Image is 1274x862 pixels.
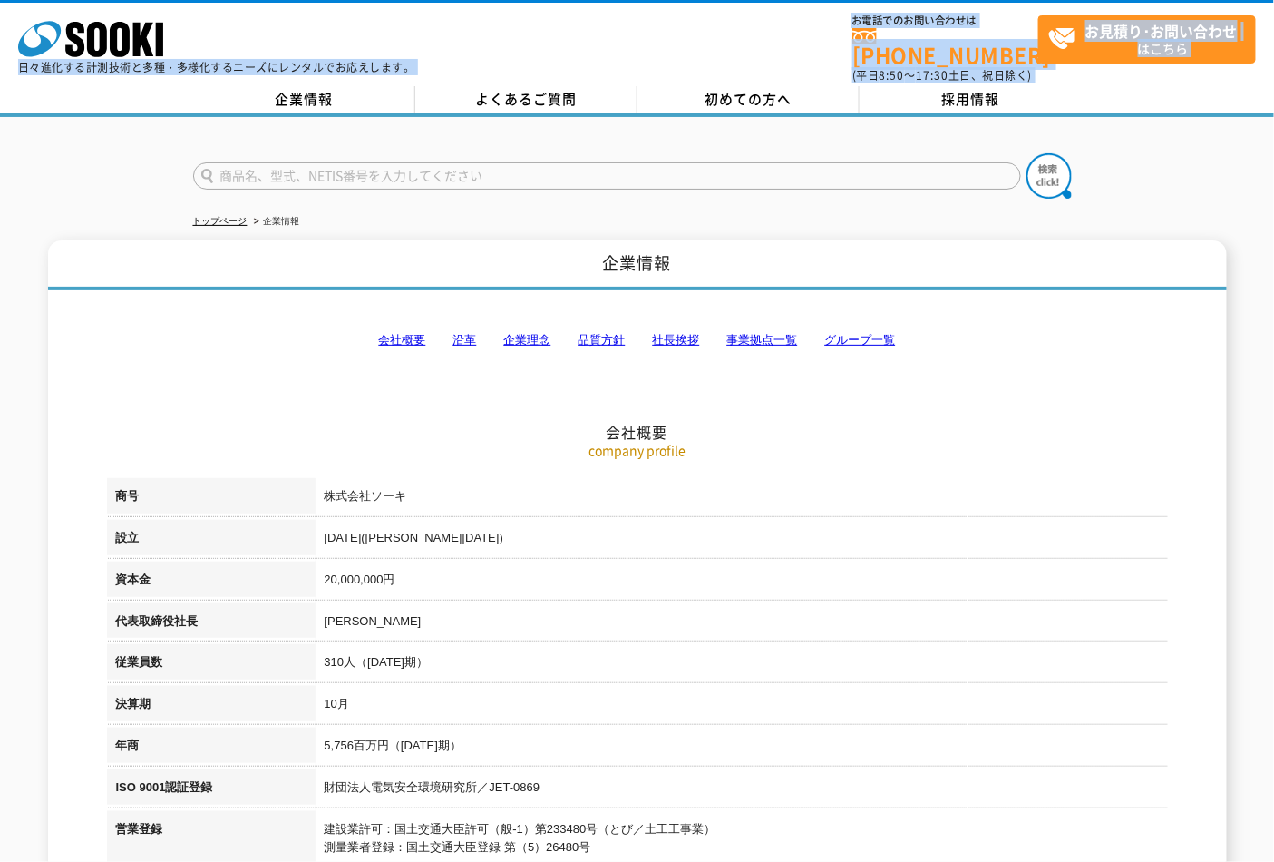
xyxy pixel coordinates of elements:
a: 会社概要 [379,333,426,347]
th: 決算期 [107,686,316,728]
td: [DATE]([PERSON_NAME][DATE]) [316,520,1168,562]
th: 年商 [107,728,316,769]
td: 財団法人電気安全環境研究所／JET-0869 [316,769,1168,811]
a: 初めての方へ [637,86,860,113]
a: お見積り･お問い合わせはこちら [1038,15,1256,64]
a: [PHONE_NUMBER] [852,28,1038,65]
input: 商品名、型式、NETIS番号を入力してください [193,162,1021,190]
td: 10月 [316,686,1168,728]
a: 事業拠点一覧 [727,333,798,347]
strong: お見積り･お問い合わせ [1085,20,1238,42]
span: (平日 ～ 土日、祝日除く) [852,67,1032,83]
p: 日々進化する計測技術と多種・多様化するニーズにレンタルでお応えします。 [18,62,415,73]
a: 企業情報 [193,86,415,113]
h1: 企業情報 [48,240,1227,290]
a: グループ一覧 [825,333,896,347]
span: 8:50 [880,67,905,83]
td: 20,000,000円 [316,562,1168,603]
td: 5,756百万円（[DATE]期） [316,728,1168,769]
a: 品質方針 [579,333,626,347]
td: 310人（[DATE]期） [316,644,1168,686]
a: トップページ [193,216,248,226]
img: btn_search.png [1026,153,1072,199]
th: 設立 [107,520,316,562]
th: 代表取締役社長 [107,603,316,645]
a: よくあるご質問 [415,86,637,113]
td: [PERSON_NAME] [316,603,1168,645]
a: 社長挨拶 [653,333,700,347]
th: ISO 9001認証登録 [107,769,316,811]
th: 資本金 [107,562,316,603]
a: 採用情報 [860,86,1082,113]
a: 沿革 [453,333,477,347]
span: お電話でのお問い合わせは [852,15,1038,26]
span: 初めての方へ [705,89,792,109]
td: 株式会社ソーキ [316,478,1168,520]
p: company profile [107,441,1168,460]
li: 企業情報 [250,212,300,231]
th: 従業員数 [107,644,316,686]
span: はこちら [1048,16,1255,62]
h2: 会社概要 [107,241,1168,442]
th: 商号 [107,478,316,520]
a: 企業理念 [504,333,551,347]
span: 17:30 [916,67,948,83]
